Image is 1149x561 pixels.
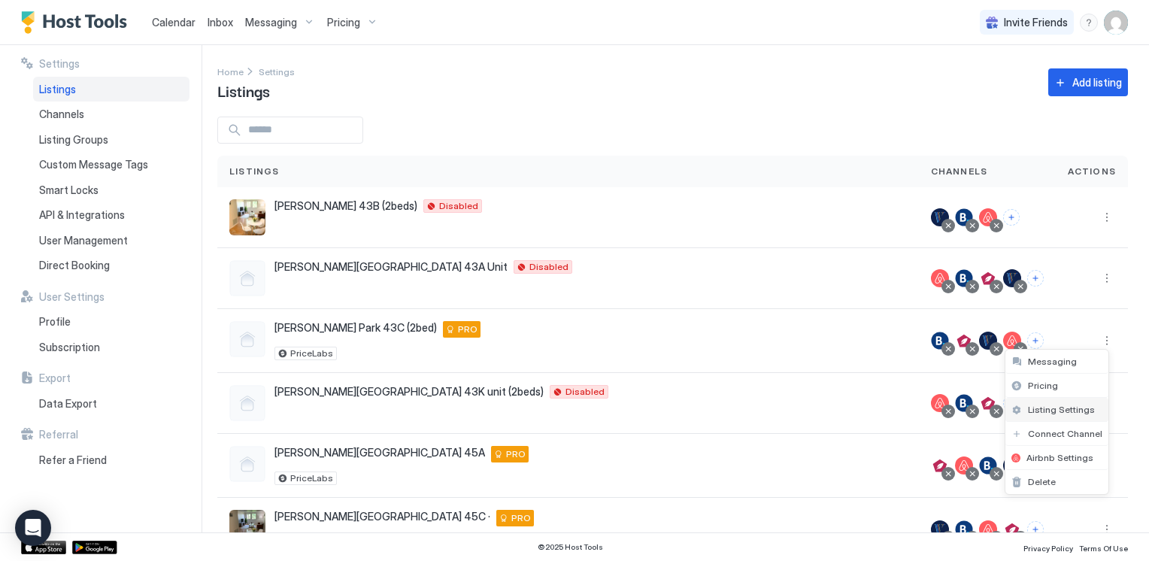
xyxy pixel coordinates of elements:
[1028,476,1056,487] span: Delete
[1028,404,1095,415] span: Listing Settings
[15,510,51,546] div: Open Intercom Messenger
[1028,380,1058,391] span: Pricing
[1028,428,1102,439] span: Connect Channel
[1026,452,1093,463] span: Airbnb Settings
[1028,356,1077,367] span: Messaging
